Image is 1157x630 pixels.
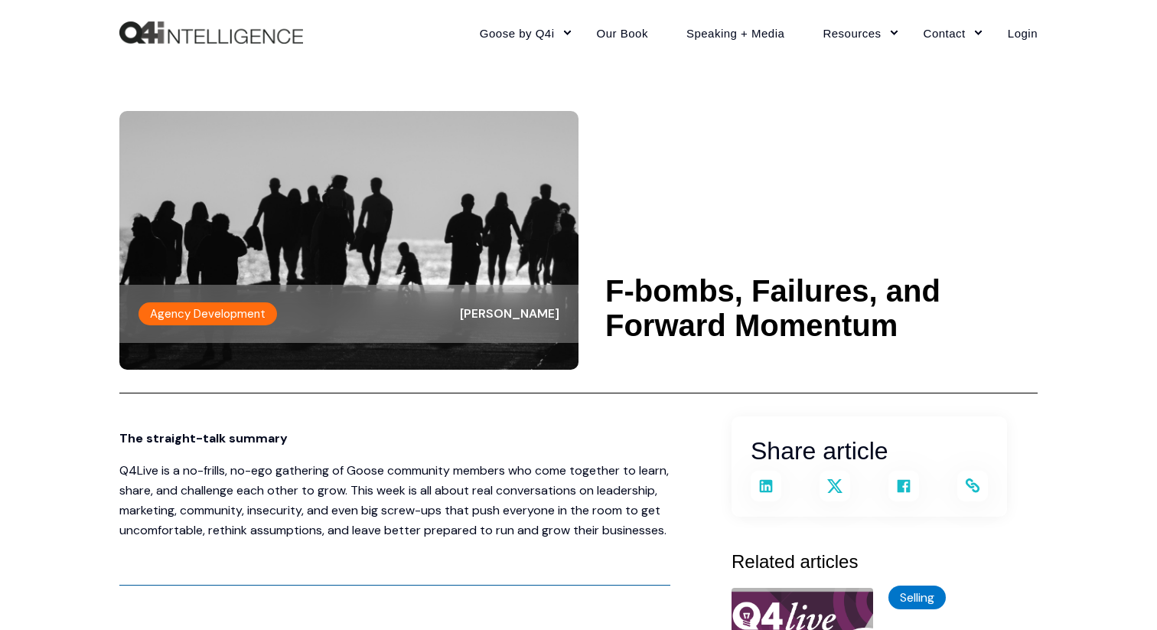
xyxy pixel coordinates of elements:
[119,21,303,44] img: Q4intelligence, LLC logo
[751,432,988,471] h3: Share article
[460,305,559,322] span: [PERSON_NAME]
[605,274,1038,343] h1: F-bombs, Failures, and Forward Momentum
[119,21,303,44] a: Back to Home
[139,302,277,325] label: Agency Development
[1080,557,1157,630] iframe: Chat Widget
[119,111,578,370] img: The idea and concept of community. A group of people in a silhouette.
[119,430,288,446] span: The straight-talk summary
[888,586,946,609] label: Selling
[732,547,1038,576] h3: Related articles
[119,462,669,538] span: Q4Live is a no-frills, no-ego gathering of Goose community members who come together to learn, sh...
